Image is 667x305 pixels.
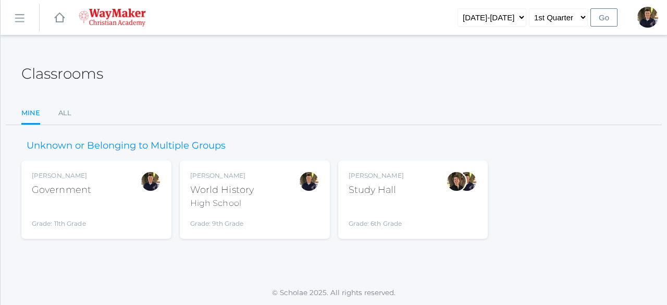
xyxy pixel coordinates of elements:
div: Dianna Renz [446,171,467,192]
div: High School [190,197,254,210]
div: Richard Lepage [140,171,161,192]
div: [PERSON_NAME] [32,171,91,180]
div: [PERSON_NAME] [190,171,254,180]
div: Richard Lepage [456,171,477,192]
div: Richard Lepage [299,171,319,192]
div: Grade: 9th Grade [190,214,254,228]
a: All [58,103,71,124]
input: Go [590,8,617,27]
a: Mine [21,103,40,125]
div: World History [190,183,254,197]
h2: Classrooms [21,66,103,82]
p: © Scholae 2025. All rights reserved. [1,287,667,298]
div: Richard Lepage [637,7,658,28]
div: Grade: 6th Grade [349,201,404,228]
div: Government [32,183,91,197]
div: Grade: 11th Grade [32,201,91,228]
img: waymaker-logo-stack-white-1602f2b1af18da31a5905e9982d058868370996dac5278e84edea6dabf9a3315.png [79,8,146,27]
div: [PERSON_NAME] [349,171,404,180]
h3: Unknown or Belonging to Multiple Groups [21,141,231,151]
div: Study Hall [349,183,404,197]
